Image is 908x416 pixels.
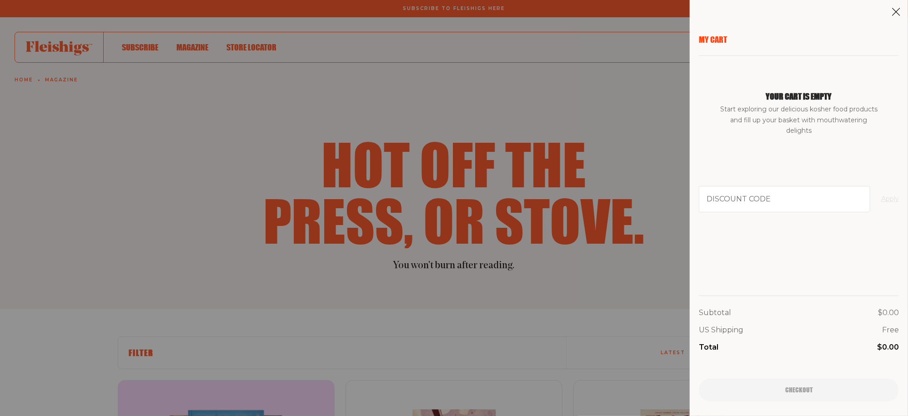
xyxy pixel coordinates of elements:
p: $0.00 [877,341,899,353]
p: Free [882,324,899,336]
h1: Your cart is empty [766,92,832,100]
span: Checkout [785,387,813,393]
input: Discount code [699,186,870,212]
p: US Shipping [699,324,743,336]
p: $0.00 [878,307,899,319]
p: Total [699,341,718,353]
button: Checkout [699,379,899,401]
p: Subtotal [699,307,731,319]
p: My Cart [699,35,899,45]
button: Apply [881,194,899,205]
span: Start exploring our delicious kosher food products and fill up your basket with mouthwatering del... [717,104,881,137]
